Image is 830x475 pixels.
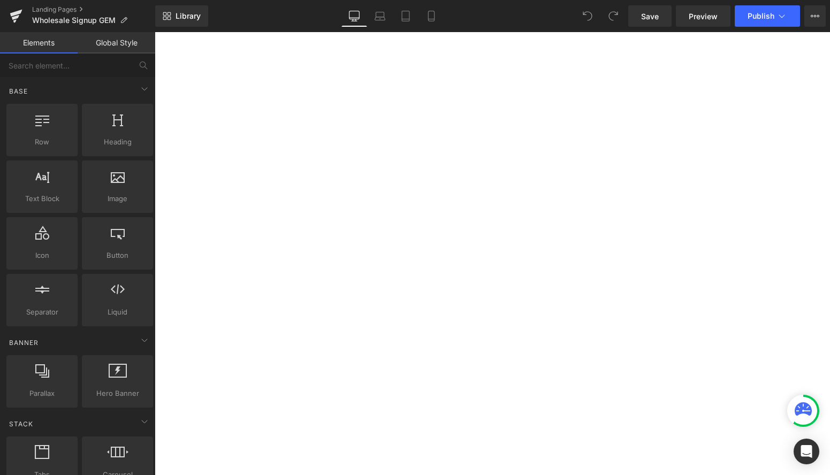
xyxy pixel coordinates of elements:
[735,5,800,27] button: Publish
[367,5,393,27] a: Laptop
[10,388,74,399] span: Parallax
[641,11,659,22] span: Save
[85,136,150,148] span: Heading
[603,5,624,27] button: Redo
[32,16,116,25] span: Wholesale Signup GEM
[8,338,40,348] span: Banner
[748,12,774,20] span: Publish
[393,5,418,27] a: Tablet
[10,250,74,261] span: Icon
[577,5,598,27] button: Undo
[32,5,155,14] a: Landing Pages
[418,5,444,27] a: Mobile
[8,86,29,96] span: Base
[85,250,150,261] span: Button
[804,5,826,27] button: More
[155,5,208,27] a: New Library
[676,5,730,27] a: Preview
[8,419,34,429] span: Stack
[10,136,74,148] span: Row
[794,439,819,464] div: Open Intercom Messenger
[78,32,155,53] a: Global Style
[85,388,150,399] span: Hero Banner
[85,193,150,204] span: Image
[85,307,150,318] span: Liquid
[689,11,718,22] span: Preview
[10,307,74,318] span: Separator
[10,193,74,204] span: Text Block
[176,11,201,21] span: Library
[341,5,367,27] a: Desktop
